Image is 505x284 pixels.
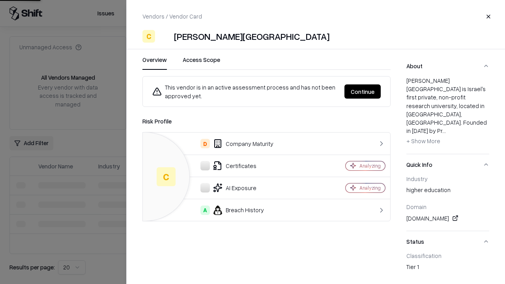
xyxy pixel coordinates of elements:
[142,12,202,21] p: Vendors / Vendor Card
[200,139,210,148] div: D
[406,77,489,148] div: [PERSON_NAME][GEOGRAPHIC_DATA] is Israel's first private, non-profit research university, located...
[149,139,318,148] div: Company Maturity
[149,183,318,192] div: AI Exposure
[200,206,210,215] div: A
[344,84,381,99] button: Continue
[406,263,489,274] div: Tier 1
[158,30,171,43] img: Reichman University
[359,163,381,169] div: Analyzing
[406,231,489,252] button: Status
[142,30,155,43] div: C
[152,83,338,100] div: This vendor is in an active assessment process and has not been approved yet.
[406,186,489,197] div: higher education
[183,56,220,70] button: Access Scope
[406,137,440,144] span: + Show More
[174,30,329,43] div: [PERSON_NAME][GEOGRAPHIC_DATA]
[406,252,489,259] div: Classification
[142,116,391,126] div: Risk Profile
[406,154,489,175] button: Quick Info
[406,213,489,223] div: [DOMAIN_NAME]
[406,175,489,182] div: Industry
[406,135,440,148] button: + Show More
[406,203,489,210] div: Domain
[442,127,446,134] span: ...
[406,175,489,231] div: Quick Info
[149,206,318,215] div: Breach History
[406,56,489,77] button: About
[149,161,318,170] div: Certificates
[142,56,167,70] button: Overview
[359,185,381,191] div: Analyzing
[157,167,176,186] div: C
[406,77,489,154] div: About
